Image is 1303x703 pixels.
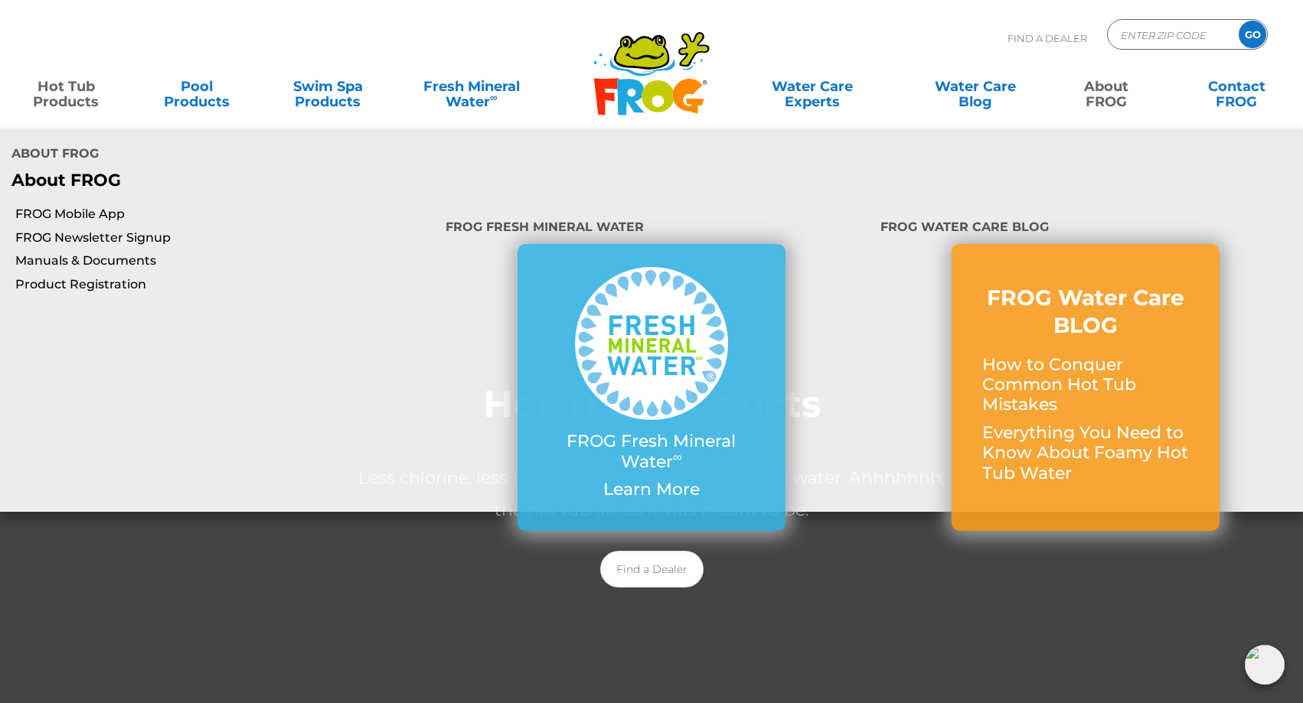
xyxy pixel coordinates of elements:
a: Manuals & Documents [15,252,434,269]
img: openIcon [1245,645,1285,685]
sup: ∞ [490,91,498,103]
a: Hot TubProducts [15,71,117,102]
h3: FROG Water Care BLOG [982,284,1189,340]
a: Water CareBlog [924,71,1026,102]
a: PoolProducts [146,71,248,102]
input: Zip Code Form [1119,24,1223,46]
a: Water CareExperts [730,71,895,102]
a: Swim SpaProducts [277,71,379,102]
a: Fresh MineralWater∞ [408,71,535,102]
h4: FROG Fresh Mineral Water [446,213,857,244]
a: AboutFROG [1055,71,1157,102]
p: Everything You Need to Know About Foamy Hot Tub Water [982,423,1189,483]
b: About FROG [11,170,121,190]
h4: About FROG [11,140,640,171]
p: Learn More [548,480,755,500]
input: GO [1239,21,1266,48]
a: ContactFROG [1186,71,1288,102]
sup: ∞ [673,449,682,464]
p: Find A Dealer [1007,19,1087,57]
a: Find a Dealer [600,551,704,587]
a: FROG Fresh Mineral Water∞ Learn More [548,267,755,507]
a: FROG Newsletter Signup [15,229,434,246]
a: FROG Water Care BLOG How to Conquer Common Hot Tub Mistakes Everything You Need to Know About Foa... [982,284,1189,491]
a: FROG Mobile App [15,206,434,223]
p: How to Conquer Common Hot Tub Mistakes [982,355,1189,415]
h4: FROG Water Care BLOG [880,213,1292,244]
a: Product Registration [15,276,434,293]
p: FROG Fresh Mineral Water [548,431,755,472]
